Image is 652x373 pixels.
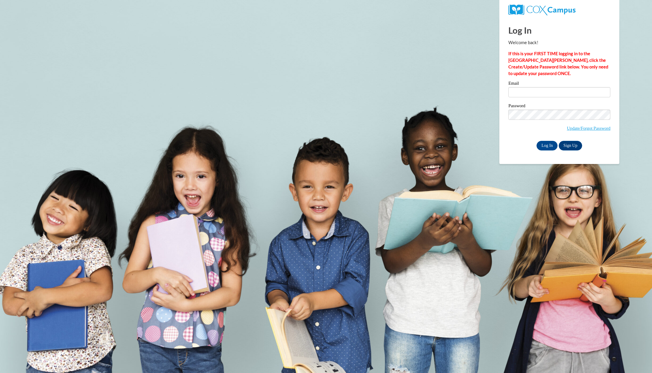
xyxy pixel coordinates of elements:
a: Update/Forgot Password [567,126,610,131]
p: Welcome back! [508,39,610,46]
img: COX Campus [508,5,575,15]
a: COX Campus [508,7,575,12]
label: Email [508,81,610,87]
strong: If this is your FIRST TIME logging in to the [GEOGRAPHIC_DATA][PERSON_NAME], click the Create/Upd... [508,51,608,76]
a: Sign Up [559,141,582,150]
input: Log In [537,141,558,150]
h1: Log In [508,24,610,36]
label: Password [508,104,610,110]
